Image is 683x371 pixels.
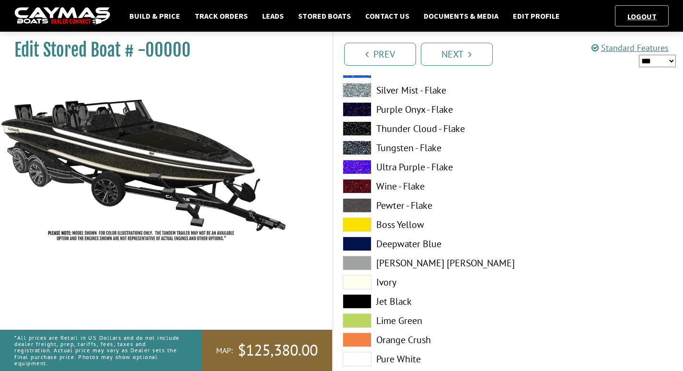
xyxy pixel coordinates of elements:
a: Contact Us [360,10,414,22]
img: caymas-dealer-connect-2ed40d3bc7270c1d8d7ffb4b79bf05adc795679939227970def78ec6f6c03838.gif [14,7,110,25]
h1: Edit Stored Boat # -00000 [14,39,308,61]
a: Edit Profile [508,10,565,22]
label: Orange Crush [343,333,498,347]
label: Silver Mist - Flake [343,83,498,97]
label: Ultra Purple - Flake [343,160,498,174]
p: *All prices are Retail in US Dollars and do not include dealer freight, prep, tariffs, fees, taxe... [14,330,180,371]
a: Standard Features [591,42,669,53]
label: Lime Green [343,313,498,328]
a: MAP:$125,380.00 [202,330,332,371]
a: Stored Boats [293,10,356,22]
span: $125,380.00 [238,340,318,360]
label: [PERSON_NAME] [PERSON_NAME] [343,256,498,270]
label: Wine - Flake [343,179,498,193]
a: Prev [344,43,416,66]
label: Thunder Cloud - Flake [343,121,498,136]
label: Ivory [343,275,498,289]
a: Logout [623,12,661,21]
label: Deepwater Blue [343,237,498,251]
a: Track Orders [190,10,253,22]
span: MAP: [216,346,233,356]
a: Documents & Media [419,10,503,22]
a: Next [421,43,493,66]
label: Pewter - Flake [343,198,498,213]
label: Boss Yellow [343,217,498,232]
a: Build & Price [125,10,185,22]
label: Pure White [343,352,498,366]
label: Tungsten - Flake [343,141,498,155]
label: Jet Black [343,294,498,309]
label: Purple Onyx - Flake [343,102,498,117]
a: Leads [257,10,289,22]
